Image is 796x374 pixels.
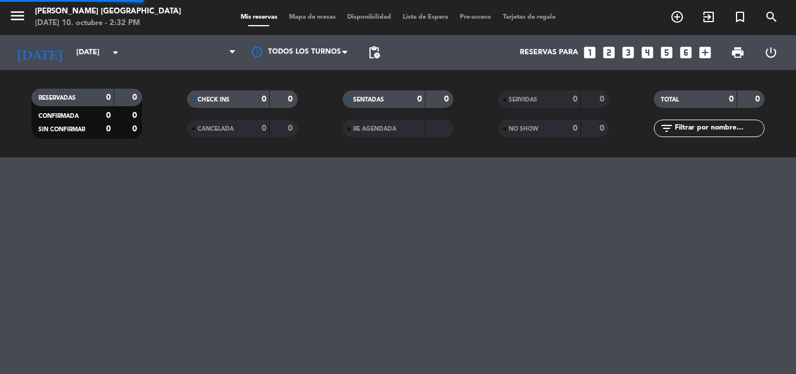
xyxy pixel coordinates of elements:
[38,113,79,119] span: CONFIRMADA
[397,14,454,20] span: Lista de Espera
[38,127,85,132] span: SIN CONFIRMAR
[765,10,779,24] i: search
[132,125,139,133] strong: 0
[702,10,716,24] i: exit_to_app
[729,95,734,103] strong: 0
[733,10,747,24] i: turned_in_not
[755,95,762,103] strong: 0
[9,40,71,65] i: [DATE]
[132,93,139,102] strong: 0
[520,48,578,57] span: Reservas para
[660,121,674,135] i: filter_list
[509,126,538,132] span: NO SHOW
[35,6,181,18] div: [PERSON_NAME] [GEOGRAPHIC_DATA]
[674,122,764,135] input: Filtrar por nombre...
[288,124,295,132] strong: 0
[678,45,693,60] i: looks_6
[106,125,111,133] strong: 0
[582,45,597,60] i: looks_one
[132,111,139,120] strong: 0
[235,14,283,20] span: Mis reservas
[731,46,745,60] span: print
[262,124,266,132] strong: 0
[497,14,562,20] span: Tarjetas de regalo
[659,45,674,60] i: looks_5
[262,95,266,103] strong: 0
[353,126,396,132] span: RE AGENDADA
[288,95,295,103] strong: 0
[573,95,577,103] strong: 0
[444,95,451,103] strong: 0
[108,46,122,60] i: arrow_drop_down
[198,126,234,132] span: CANCELADA
[573,124,577,132] strong: 0
[35,18,181,29] div: [DATE] 10. octubre - 2:32 PM
[661,97,679,103] span: TOTAL
[509,97,537,103] span: SERVIDAS
[9,7,26,29] button: menu
[600,124,607,132] strong: 0
[601,45,617,60] i: looks_two
[698,45,713,60] i: add_box
[670,10,684,24] i: add_circle_outline
[367,46,381,60] span: pending_actions
[417,95,422,103] strong: 0
[9,7,26,25] i: menu
[764,46,778,60] i: power_settings_new
[754,35,787,70] div: LOG OUT
[600,95,607,103] strong: 0
[106,111,111,120] strong: 0
[353,97,384,103] span: SENTADAS
[198,97,230,103] span: CHECK INS
[621,45,636,60] i: looks_3
[454,14,497,20] span: Pre-acceso
[38,95,76,101] span: RESERVADAS
[283,14,341,20] span: Mapa de mesas
[106,93,111,102] strong: 0
[341,14,397,20] span: Disponibilidad
[640,45,655,60] i: looks_4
